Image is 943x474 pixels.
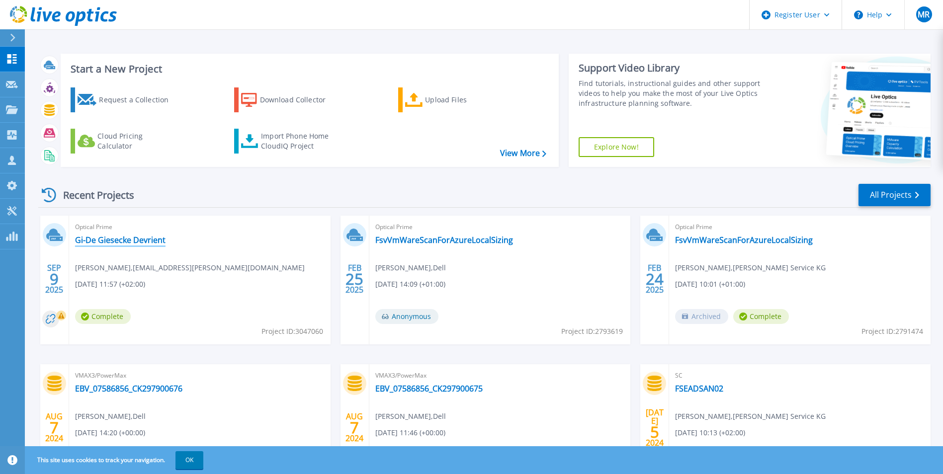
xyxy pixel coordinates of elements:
a: All Projects [858,184,931,206]
span: [DATE] 11:57 (+02:00) [75,279,145,290]
span: [DATE] 10:01 (+01:00) [675,279,745,290]
span: 7 [50,423,59,432]
h3: Start a New Project [71,64,546,75]
a: Upload Files [398,87,509,112]
span: [PERSON_NAME] , Dell [375,262,446,273]
div: FEB 2025 [345,261,364,297]
a: Request a Collection [71,87,181,112]
span: Anonymous [375,309,438,324]
span: 7 [350,423,359,432]
a: EBV_07586856_CK297900675 [375,384,483,394]
a: EBV_07586856_CK297900676 [75,384,182,394]
div: Upload Files [425,90,505,110]
div: AUG 2024 [345,409,364,446]
div: Support Video Library [579,62,763,75]
span: Complete [733,309,789,324]
span: Project ID: 2791474 [861,326,923,337]
span: [PERSON_NAME] , [EMAIL_ADDRESS][PERSON_NAME][DOMAIN_NAME] [75,262,305,273]
button: OK [175,451,203,469]
a: FsvVmWareScanForAzureLocalSizing [375,235,513,245]
div: Find tutorials, instructional guides and other support videos to help you make the most of your L... [579,79,763,108]
div: Recent Projects [38,183,148,207]
a: View More [500,149,546,158]
div: Import Phone Home CloudIQ Project [261,131,339,151]
div: [DATE] 2024 [645,409,664,446]
span: [PERSON_NAME] , Dell [75,411,146,422]
div: FEB 2025 [645,261,664,297]
span: [PERSON_NAME] , Dell [375,411,446,422]
a: Cloud Pricing Calculator [71,129,181,154]
a: Explore Now! [579,137,654,157]
span: 5 [650,428,659,436]
a: FsvVmWareScanForAzureLocalSizing [675,235,813,245]
a: FSEADSAN02 [675,384,723,394]
span: [DATE] 10:13 (+02:00) [675,427,745,438]
span: Archived [675,309,728,324]
span: VMAX3/PowerMax [75,370,325,381]
span: Optical Prime [375,222,625,233]
div: Download Collector [260,90,340,110]
span: SC [675,370,925,381]
div: Cloud Pricing Calculator [97,131,177,151]
div: SEP 2025 [45,261,64,297]
span: Project ID: 2793619 [561,326,623,337]
span: [PERSON_NAME] , [PERSON_NAME] Service KG [675,262,826,273]
div: AUG 2024 [45,409,64,446]
span: 25 [345,275,363,283]
span: 9 [50,275,59,283]
span: [DATE] 11:46 (+00:00) [375,427,445,438]
span: Project ID: 3047060 [261,326,323,337]
span: MR [918,10,930,18]
span: VMAX3/PowerMax [375,370,625,381]
span: Complete [75,309,131,324]
span: Optical Prime [75,222,325,233]
a: Download Collector [234,87,345,112]
span: 24 [646,275,664,283]
a: Gi-De Giesecke Devrient [75,235,166,245]
span: [DATE] 14:09 (+01:00) [375,279,445,290]
span: This site uses cookies to track your navigation. [27,451,203,469]
span: [DATE] 14:20 (+00:00) [75,427,145,438]
div: Request a Collection [99,90,178,110]
span: [PERSON_NAME] , [PERSON_NAME] Service KG [675,411,826,422]
span: Optical Prime [675,222,925,233]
